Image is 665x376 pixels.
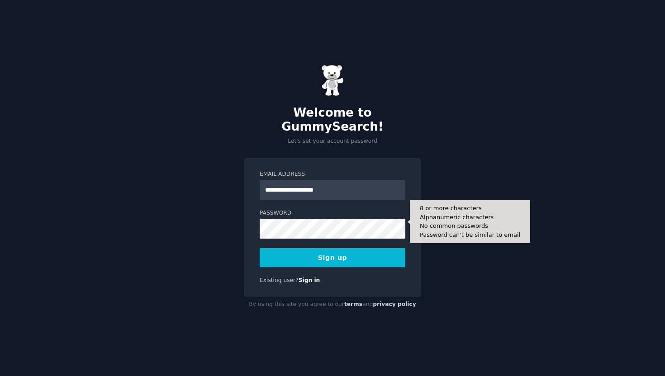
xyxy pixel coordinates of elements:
[260,248,405,267] button: Sign up
[299,277,320,283] a: Sign in
[244,297,421,312] div: By using this site you agree to our and
[373,301,416,307] a: privacy policy
[344,301,362,307] a: terms
[244,137,421,146] p: Let's set your account password
[321,65,344,96] img: Gummy Bear
[244,106,421,134] h2: Welcome to GummySearch!
[260,170,405,179] label: Email Address
[260,277,299,283] span: Existing user?
[260,209,405,217] label: Password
